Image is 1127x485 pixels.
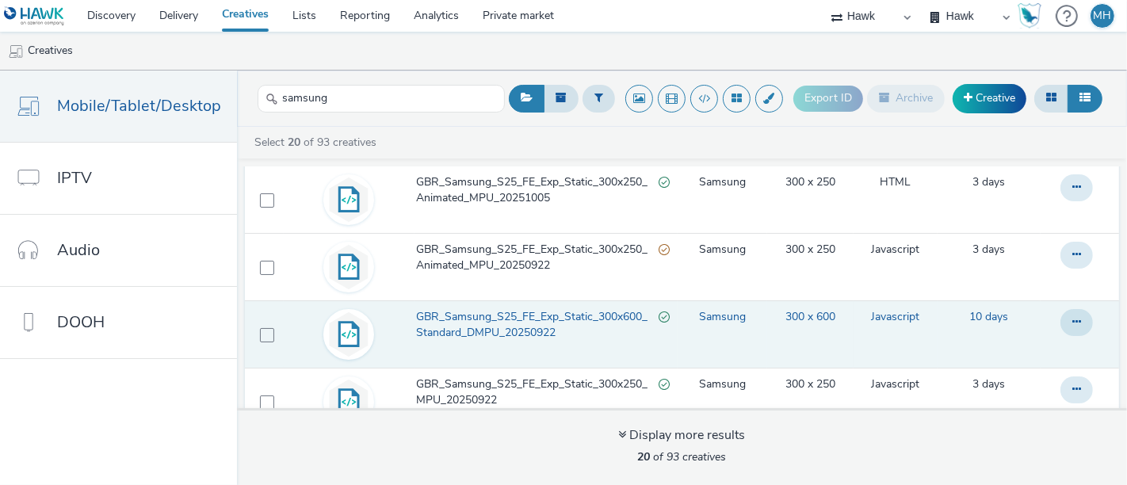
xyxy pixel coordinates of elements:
[8,44,24,59] img: mobile
[969,309,1008,325] a: 29 September 2025, 12:42
[972,376,1005,391] span: 3 days
[638,449,651,464] strong: 20
[972,174,1005,190] a: 6 October 2025, 16:00
[326,244,372,290] img: code.svg
[326,311,372,357] img: code.svg
[972,242,1005,258] a: 6 October 2025, 16:14
[619,426,746,445] div: Display more results
[416,242,658,274] span: GBR_Samsung_S25_FE_Exp_Static_300x250_Animated_MPU_20250922
[972,242,1005,257] span: 3 days
[872,376,920,392] a: Javascript
[416,309,675,349] a: GBR_Samsung_S25_FE_Exp_Static_300x600_Standard_DMPU_20250922Valid
[785,242,835,258] a: 300 x 250
[793,86,863,111] button: Export ID
[699,309,746,325] a: Samsung
[57,311,105,334] span: DOOH
[659,242,670,258] div: Partially valid
[416,376,658,409] span: GBR_Samsung_S25_FE_Exp_Static_300x250_MPU_20250922
[785,376,835,392] a: 300 x 250
[785,309,835,325] a: 300 x 600
[872,309,920,325] a: Javascript
[953,84,1026,113] a: Creative
[1018,3,1041,29] img: Hawk Academy
[326,177,372,223] img: code.svg
[326,379,372,425] img: code.svg
[872,242,920,258] a: Javascript
[1094,4,1112,28] div: MH
[659,309,670,326] div: Valid
[57,94,221,117] span: Mobile/Tablet/Desktop
[785,174,835,190] a: 300 x 250
[416,376,675,417] a: GBR_Samsung_S25_FE_Exp_Static_300x250_MPU_20250922Valid
[416,174,675,215] a: GBR_Samsung_S25_FE_Exp_Static_300x250_Animated_MPU_20251005Valid
[1034,85,1068,112] button: Grid
[638,449,727,464] span: of 93 creatives
[1068,85,1102,112] button: Table
[969,309,1008,324] span: 10 days
[699,376,746,392] a: Samsung
[57,239,100,262] span: Audio
[288,135,300,150] strong: 20
[57,166,92,189] span: IPTV
[972,174,1005,189] span: 3 days
[416,174,658,207] span: GBR_Samsung_S25_FE_Exp_Static_300x250_Animated_MPU_20251005
[258,85,505,113] input: Search...
[881,174,911,190] a: HTML
[659,376,670,393] div: Valid
[659,174,670,191] div: Valid
[699,174,746,190] a: Samsung
[253,135,383,150] a: Select of 93 creatives
[416,242,675,282] a: GBR_Samsung_S25_FE_Exp_Static_300x250_Animated_MPU_20250922Partially valid
[867,85,945,112] button: Archive
[416,309,658,342] span: GBR_Samsung_S25_FE_Exp_Static_300x600_Standard_DMPU_20250922
[699,242,746,258] a: Samsung
[972,376,1005,392] a: 6 October 2025, 16:08
[1018,3,1048,29] a: Hawk Academy
[4,6,65,26] img: undefined Logo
